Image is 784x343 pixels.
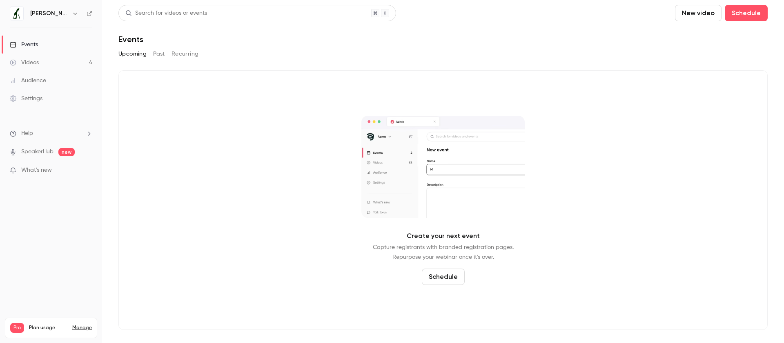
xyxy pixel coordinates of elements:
[21,166,52,175] span: What's new
[10,129,92,138] li: help-dropdown-opener
[422,269,465,285] button: Schedule
[373,242,514,262] p: Capture registrants with branded registration pages. Repurpose your webinar once it's over.
[153,47,165,61] button: Past
[10,7,23,20] img: Jung von Matt IMPACT
[10,323,24,333] span: Pro
[72,325,92,331] a: Manage
[118,47,147,61] button: Upcoming
[10,76,46,85] div: Audience
[21,129,33,138] span: Help
[10,40,38,49] div: Events
[10,94,42,103] div: Settings
[407,231,480,241] p: Create your next event
[58,148,75,156] span: new
[82,167,92,174] iframe: Noticeable Trigger
[118,34,143,44] h1: Events
[29,325,67,331] span: Plan usage
[675,5,722,21] button: New video
[171,47,199,61] button: Recurring
[725,5,768,21] button: Schedule
[30,9,69,18] h6: [PERSON_NAME] von [PERSON_NAME] IMPACT
[10,58,39,67] div: Videos
[21,148,53,156] a: SpeakerHub
[125,9,207,18] div: Search for videos or events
